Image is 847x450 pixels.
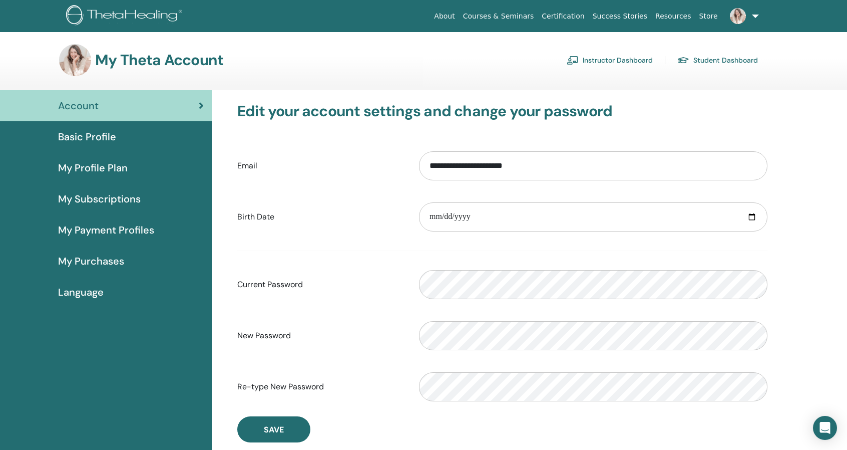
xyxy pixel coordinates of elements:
img: graduation-cap.svg [677,56,689,65]
label: Current Password [230,275,411,294]
span: My Purchases [58,254,124,269]
h3: My Theta Account [95,51,223,69]
span: Language [58,285,104,300]
div: Open Intercom Messenger [813,416,837,440]
img: default.jpg [59,44,91,76]
label: Re-type New Password [230,377,411,396]
span: Save [264,424,284,435]
img: logo.png [66,5,186,28]
a: Resources [651,7,695,26]
img: default.jpg [730,8,746,24]
label: Email [230,156,411,175]
span: My Profile Plan [58,160,128,175]
label: Birth Date [230,207,411,227]
a: About [430,7,459,26]
span: Account [58,98,99,113]
span: Basic Profile [58,129,116,144]
button: Save [237,416,310,442]
label: New Password [230,326,411,345]
a: Success Stories [589,7,651,26]
a: Student Dashboard [677,52,758,68]
span: My Subscriptions [58,191,141,206]
img: chalkboard-teacher.svg [567,56,579,65]
a: Certification [538,7,588,26]
a: Store [695,7,722,26]
span: My Payment Profiles [58,222,154,238]
h3: Edit your account settings and change your password [237,102,767,120]
a: Courses & Seminars [459,7,538,26]
a: Instructor Dashboard [567,52,653,68]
